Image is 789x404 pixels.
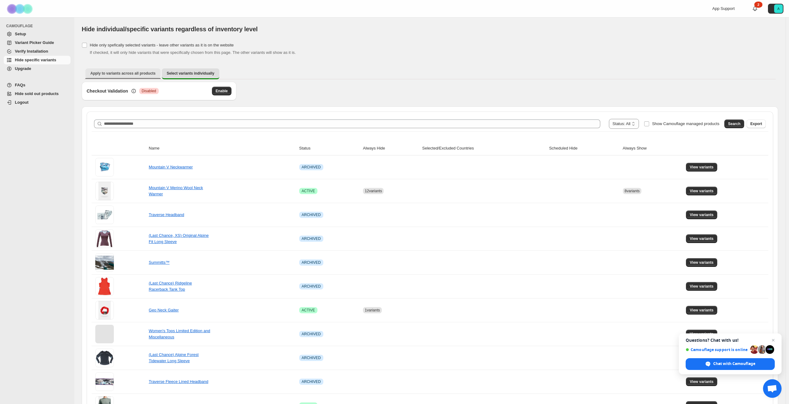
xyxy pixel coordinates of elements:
[686,187,717,195] button: View variants
[149,352,199,363] a: (Last Chance) Alpine Forest Tidewater Long Sleeve
[302,212,321,217] span: ARCHIVED
[149,260,170,265] a: Summitts™
[162,68,219,79] button: Select variants individually
[690,379,714,384] span: View variants
[4,47,71,56] a: Verify Installation
[5,0,36,17] img: Camouflage
[216,89,228,93] span: Enable
[15,40,54,45] span: Variant Picker Guide
[763,379,782,398] div: Open chat
[6,24,71,28] span: CAMOUFLAGE
[302,260,321,265] span: ARCHIVED
[690,260,714,265] span: View variants
[15,58,56,62] span: Hide specific variants
[15,91,59,96] span: Hide sold out products
[149,379,208,384] a: Traverse Fleece Lined Headband
[95,229,114,248] img: (Last Chance, XS) Original Alpine Fit Long Sleeve
[4,30,71,38] a: Setup
[302,236,321,241] span: ARCHIVED
[690,284,714,289] span: View variants
[686,330,717,338] button: View variants
[302,332,321,337] span: ARCHIVED
[621,141,684,155] th: Always Show
[87,88,128,94] h3: Checkout Validation
[15,83,25,87] span: FAQs
[747,119,766,128] button: Export
[686,306,717,315] button: View variants
[15,100,28,105] span: Logout
[750,121,762,126] span: Export
[690,332,714,337] span: View variants
[777,7,780,11] text: A
[4,89,71,98] a: Hide sold out products
[302,355,321,360] span: ARCHIVED
[302,308,315,313] span: ACTIVE
[149,328,210,339] a: Women's Tops Limited Edition and Miscellaneous
[365,308,380,312] span: 1 variants
[4,81,71,89] a: FAQs
[149,233,209,244] a: (Last Chance, XS) Original Alpine Fit Long Sleeve
[149,212,184,217] a: Traverse Headband
[15,32,26,36] span: Setup
[686,234,717,243] button: View variants
[302,165,321,170] span: ARCHIVED
[690,189,714,193] span: View variants
[149,308,179,312] a: Geo Neck Gaiter
[90,50,296,55] span: If checked, it will only hide variants that were specifically chosen from this page. The other va...
[302,379,321,384] span: ARCHIVED
[4,98,71,107] a: Logout
[652,121,719,126] span: Show Camouflage managed products
[302,189,315,193] span: ACTIVE
[361,141,420,155] th: Always Hide
[90,43,234,47] span: Hide only spefically selected variants - leave other variants as it is on the website
[167,71,214,76] span: Select variants individually
[690,165,714,170] span: View variants
[90,71,156,76] span: Apply to variants across all products
[149,281,192,292] a: (Last Chance) Ridgeline Racerback Tank Top
[149,165,193,169] a: Mountain V Neckwarmer
[302,284,321,289] span: ARCHIVED
[686,347,748,352] span: Camouflage support is online
[752,6,758,12] a: 2
[686,358,775,370] div: Chat with Camouflage
[625,189,640,193] span: 8 variants
[547,141,621,155] th: Scheduled Hide
[686,163,717,172] button: View variants
[4,38,71,47] a: Variant Picker Guide
[4,56,71,64] a: Hide specific variants
[770,337,777,344] span: Close chat
[420,141,547,155] th: Selected/Excluded Countries
[728,121,740,126] span: Search
[690,236,714,241] span: View variants
[686,338,775,343] span: Questions? Chat with us!
[15,49,48,54] span: Verify Installation
[712,6,735,11] span: App Support
[713,361,755,367] span: Chat with Camouflage
[754,2,762,8] div: 2
[686,282,717,291] button: View variants
[82,26,258,33] span: Hide individual/specific variants regardless of inventory level
[774,4,783,13] span: Avatar with initials A
[212,87,231,95] button: Enable
[690,308,714,313] span: View variants
[149,185,203,196] a: Mountain V Merino Wool Neck Warmer
[15,66,31,71] span: Upgrade
[686,211,717,219] button: View variants
[365,189,382,193] span: 12 variants
[724,119,744,128] button: Search
[768,4,783,14] button: Avatar with initials A
[297,141,361,155] th: Status
[142,89,156,93] span: Disabled
[690,212,714,217] span: View variants
[686,258,717,267] button: View variants
[147,141,297,155] th: Name
[4,64,71,73] a: Upgrade
[85,68,161,78] button: Apply to variants across all products
[686,377,717,386] button: View variants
